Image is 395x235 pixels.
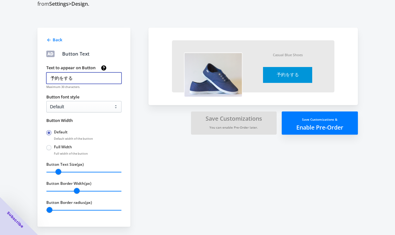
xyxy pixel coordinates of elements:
[54,130,68,135] label: Default
[263,67,312,83] button: 予約をする
[191,111,277,135] button: Save CustomizationsYou can enable Pre-Order later.
[46,181,91,186] label: Button Border Width(px)
[46,162,84,167] label: Button Text Size(px)
[209,125,258,130] small: You can enable Pre-Order later.
[6,210,25,229] span: Subscribe
[273,52,303,57] div: Casual Blue Shoes
[46,200,92,205] label: Button Border radius(px)
[46,94,79,100] label: Button font style
[54,152,88,156] span: Full width of the button
[49,0,89,7] span: Settings > Design.
[53,37,62,43] span: Back
[302,117,337,122] small: Save Customizations &
[184,52,242,97] img: vzX7clC.png
[62,50,89,58] div: Button Text
[46,65,95,70] label: Text to appear on Button
[282,111,358,135] button: Save Customizations &Enable Pre-Order
[54,137,93,141] span: Default width of the button
[46,117,122,123] label: Button Width
[54,144,72,150] label: Full Width
[46,85,122,89] label: Maximum 30 characters.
